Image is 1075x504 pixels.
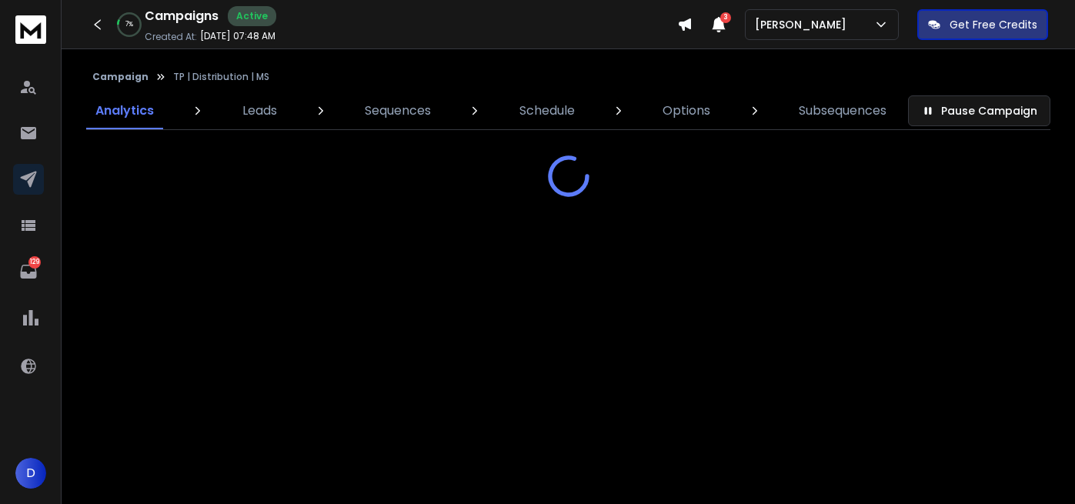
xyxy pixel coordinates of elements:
div: Active [228,6,276,26]
p: [PERSON_NAME] [755,17,853,32]
p: TP | Distribution | MS [173,71,269,83]
a: 129 [13,256,44,287]
p: Get Free Credits [950,17,1037,32]
p: Created At: [145,31,197,43]
p: Leads [242,102,277,120]
a: Schedule [510,92,584,129]
a: Analytics [86,92,163,129]
button: D [15,458,46,489]
p: Schedule [519,102,575,120]
p: Sequences [365,102,431,120]
a: Leads [233,92,286,129]
img: logo [15,15,46,44]
a: Subsequences [790,92,896,129]
button: Campaign [92,71,149,83]
p: 7 % [125,20,133,29]
button: Pause Campaign [908,95,1050,126]
p: [DATE] 07:48 AM [200,30,275,42]
span: 3 [720,12,731,23]
p: Options [663,102,710,120]
button: Get Free Credits [917,9,1048,40]
p: Subsequences [799,102,886,120]
h1: Campaigns [145,7,219,25]
a: Sequences [356,92,440,129]
a: Options [653,92,719,129]
p: 129 [28,256,41,269]
p: Analytics [95,102,154,120]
